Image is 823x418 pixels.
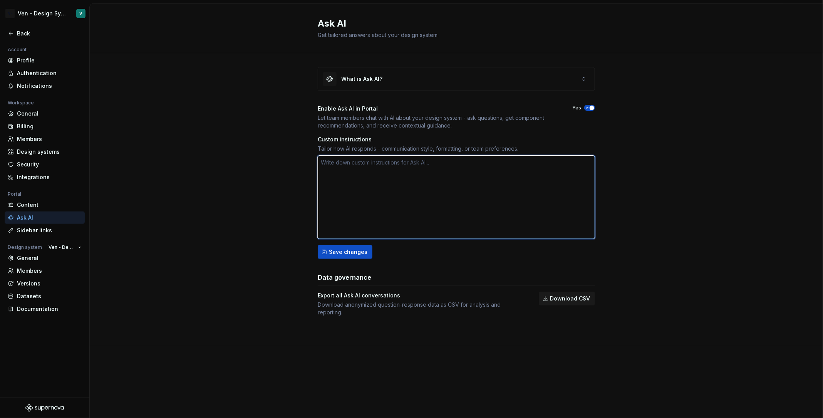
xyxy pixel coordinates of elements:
[18,10,67,17] div: Ven - Design System Test
[318,273,371,282] h3: Data governance
[17,110,82,118] div: General
[5,277,85,290] a: Versions
[539,292,595,306] button: Download CSV
[329,248,367,256] span: Save changes
[17,82,82,90] div: Notifications
[5,45,30,54] div: Account
[572,105,581,111] label: Yes
[5,158,85,171] a: Security
[2,5,88,22] button: V-Ven - Design System TestV
[5,107,85,120] a: General
[5,303,85,315] a: Documentation
[5,54,85,67] a: Profile
[318,17,586,30] h2: Ask AI
[318,114,558,129] div: Let team members chat with AI about your design system - ask questions, get component recommendat...
[5,243,45,252] div: Design system
[5,120,85,133] a: Billing
[17,30,82,37] div: Back
[17,254,82,262] div: General
[5,252,85,264] a: General
[17,201,82,209] div: Content
[80,10,82,17] div: V
[318,145,595,153] div: Tailor how AI responds - communication style, formatting, or team preferences.
[17,214,82,222] div: Ask AI
[17,280,82,287] div: Versions
[49,244,75,250] span: Ven - Design System Test
[5,80,85,92] a: Notifications
[17,161,82,168] div: Security
[318,301,525,316] div: Download anonymized question-response data as CSV for analysis and reporting.
[17,267,82,275] div: Members
[5,146,85,158] a: Design systems
[341,75,382,83] div: What is Ask AI?
[17,69,82,77] div: Authentication
[17,292,82,300] div: Datasets
[5,265,85,277] a: Members
[5,133,85,145] a: Members
[5,190,24,199] div: Portal
[17,123,82,130] div: Billing
[17,227,82,234] div: Sidebar links
[5,27,85,40] a: Back
[17,57,82,64] div: Profile
[318,105,558,112] div: Enable Ask AI in Portal
[5,212,85,224] a: Ask AI
[550,295,590,302] span: Download CSV
[5,98,37,107] div: Workspace
[17,148,82,156] div: Design systems
[318,245,372,259] button: Save changes
[17,305,82,313] div: Documentation
[318,136,595,143] div: Custom instructions
[5,290,85,302] a: Datasets
[5,9,15,18] div: V-
[17,135,82,143] div: Members
[318,32,439,38] span: Get tailored answers about your design system.
[25,404,64,412] svg: Supernova Logo
[17,173,82,181] div: Integrations
[5,67,85,79] a: Authentication
[318,292,525,299] div: Export all Ask AI conversations
[5,171,85,183] a: Integrations
[5,199,85,211] a: Content
[5,224,85,237] a: Sidebar links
